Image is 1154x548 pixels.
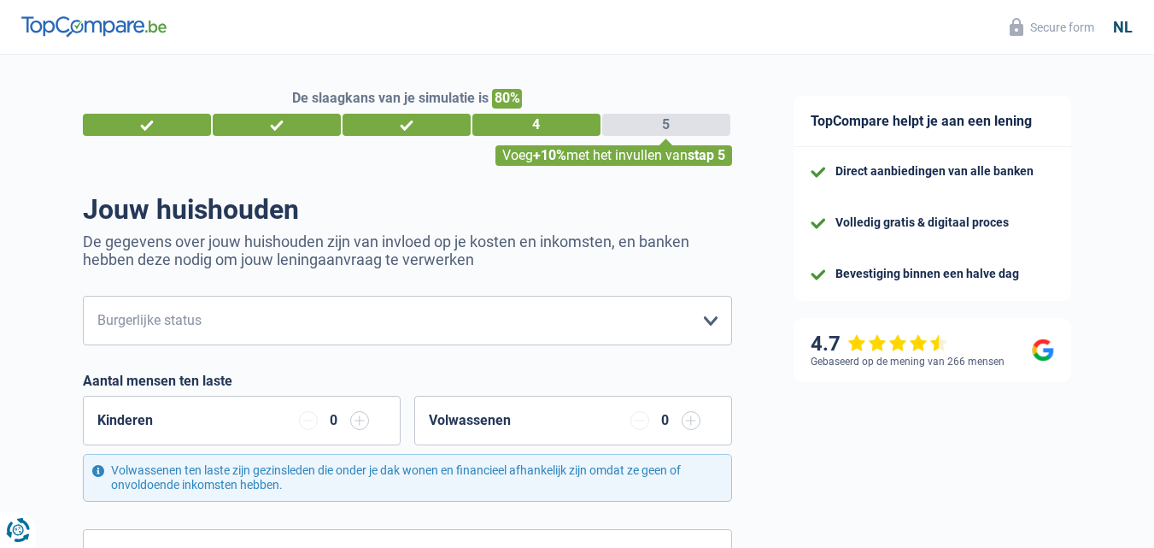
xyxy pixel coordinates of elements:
div: Volwassenen ten laste zijn gezinsleden die onder je dak wonen en financieel afhankelijk zijn omda... [83,454,732,502]
label: Kinderen [97,414,153,427]
div: Volledig gratis & digitaal proces [835,215,1009,230]
div: 3 [343,114,471,136]
div: 5 [602,114,730,136]
img: TopCompare Logo [21,16,167,37]
label: Aantal mensen ten laste [83,373,232,389]
label: Volwassenen [429,414,511,427]
span: 80% [492,89,522,109]
button: Secure form [999,13,1104,41]
div: 1 [83,114,211,136]
div: 2 [213,114,341,136]
div: TopCompare helpt je aan een lening [794,96,1071,147]
span: De slaagkans van je simulatie is [292,90,489,106]
p: De gegevens over jouw huishouden zijn van invloed op je kosten en inkomsten, en banken hebben dez... [83,233,732,268]
div: Bevestiging binnen een halve dag [835,267,1019,281]
div: Gebaseerd op de mening van 266 mensen [811,356,1005,368]
div: 4.7 [811,332,948,356]
div: 0 [658,414,673,427]
div: Direct aanbiedingen van alle banken [835,164,1034,179]
div: 4 [472,114,600,136]
span: stap 5 [688,147,725,163]
span: +10% [533,147,566,163]
div: nl [1113,18,1133,37]
div: Voeg met het invullen van [495,145,732,166]
h1: Jouw huishouden [83,193,732,226]
div: 0 [326,414,342,427]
